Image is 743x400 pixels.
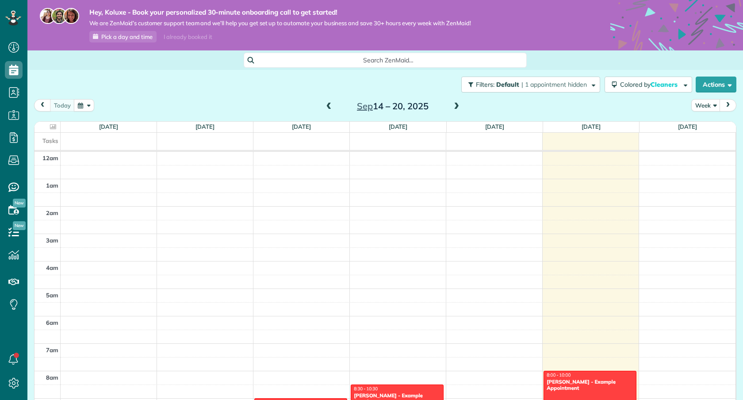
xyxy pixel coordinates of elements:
a: [DATE] [195,123,214,130]
iframe: Intercom live chat [713,370,734,391]
div: I already booked it [158,31,217,42]
img: jorge-587dff0eeaa6aab1f244e6dc62b8924c3b6ad411094392a53c71c6c4a576187d.jpg [51,8,67,24]
span: Cleaners [651,81,679,88]
button: Actions [696,77,736,92]
img: maria-72a9807cf96188c08ef61303f053569d2e2a8a1cde33d635c8a3ac13582a053d.jpg [40,8,56,24]
button: today [50,99,75,111]
span: Sep [357,100,373,112]
span: 7am [46,346,58,354]
span: 1am [46,182,58,189]
span: New [13,221,26,230]
span: Filters: [476,81,494,88]
a: [DATE] [485,123,504,130]
span: Colored by [620,81,681,88]
strong: Hey, Koluxe - Book your personalized 30-minute onboarding call to get started! [89,8,471,17]
span: 8:00 - 10:00 [547,372,571,378]
button: next [720,99,736,111]
span: 5am [46,292,58,299]
span: | 1 appointment hidden [521,81,587,88]
a: [DATE] [582,123,601,130]
span: We are ZenMaid’s customer support team and we’ll help you get set up to automate your business an... [89,19,471,27]
span: 12am [42,154,58,162]
button: Week [691,99,720,111]
a: [DATE] [389,123,408,130]
a: [DATE] [678,123,697,130]
a: [DATE] [292,123,311,130]
a: Filters: Default | 1 appointment hidden [457,77,600,92]
h2: 14 – 20, 2025 [337,101,448,111]
a: [DATE] [99,123,118,130]
span: 6am [46,319,58,326]
button: Filters: Default | 1 appointment hidden [461,77,600,92]
a: Pick a day and time [89,31,157,42]
span: Pick a day and time [101,33,153,40]
span: 4am [46,264,58,271]
img: michelle-19f622bdf1676172e81f8f8fba1fb50e276960ebfe0243fe18214015130c80e4.jpg [63,8,79,24]
button: prev [34,99,51,111]
span: 8:30 - 10:30 [354,386,378,392]
button: Colored byCleaners [605,77,692,92]
span: Tasks [42,137,58,144]
span: 8am [46,374,58,381]
span: 3am [46,237,58,244]
span: New [13,199,26,208]
span: Default [496,81,520,88]
div: [PERSON_NAME] - Example Appointment [546,379,634,392]
span: 2am [46,209,58,216]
